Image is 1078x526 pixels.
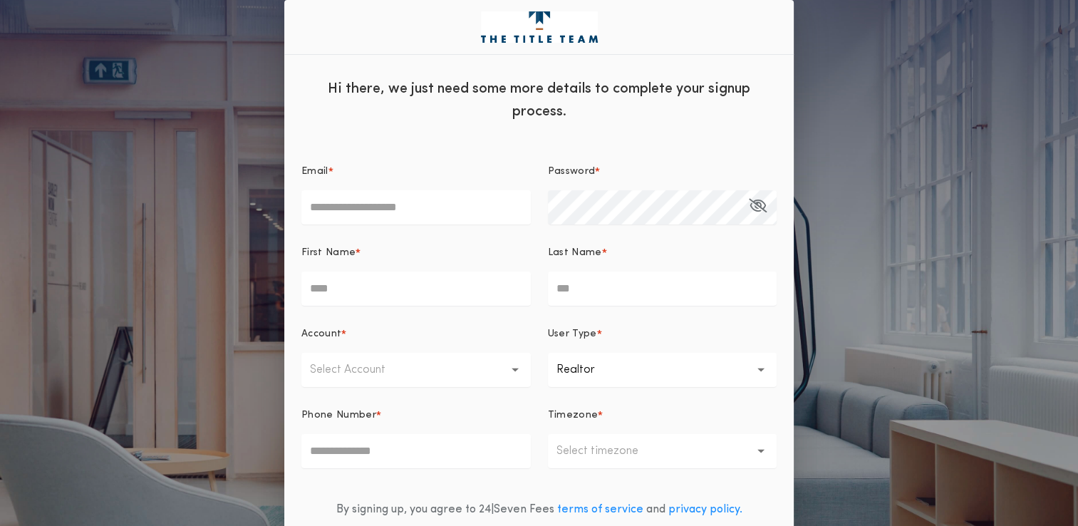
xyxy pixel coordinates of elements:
[556,361,618,378] p: Realtor
[301,272,531,306] input: First Name*
[301,165,328,179] p: Email
[301,353,531,387] button: Select Account
[668,504,742,515] a: privacy policy.
[301,327,341,341] p: Account
[749,190,767,225] button: Password*
[548,353,777,387] button: Realtor
[548,434,777,468] button: Select timezone
[548,327,597,341] p: User Type
[301,190,531,225] input: Email*
[557,504,643,515] a: terms of service
[284,66,794,130] div: Hi there, we just need some more details to complete your signup process.
[548,190,777,225] input: Password*
[548,246,602,260] p: Last Name
[548,272,777,306] input: Last Name*
[301,246,356,260] p: First Name
[548,165,596,179] p: Password
[310,361,408,378] p: Select Account
[301,434,531,468] input: Phone Number*
[556,443,661,460] p: Select timezone
[548,408,598,423] p: Timezone
[301,408,376,423] p: Phone Number
[481,11,598,43] img: logo
[336,501,742,518] div: By signing up, you agree to 24|Seven Fees and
